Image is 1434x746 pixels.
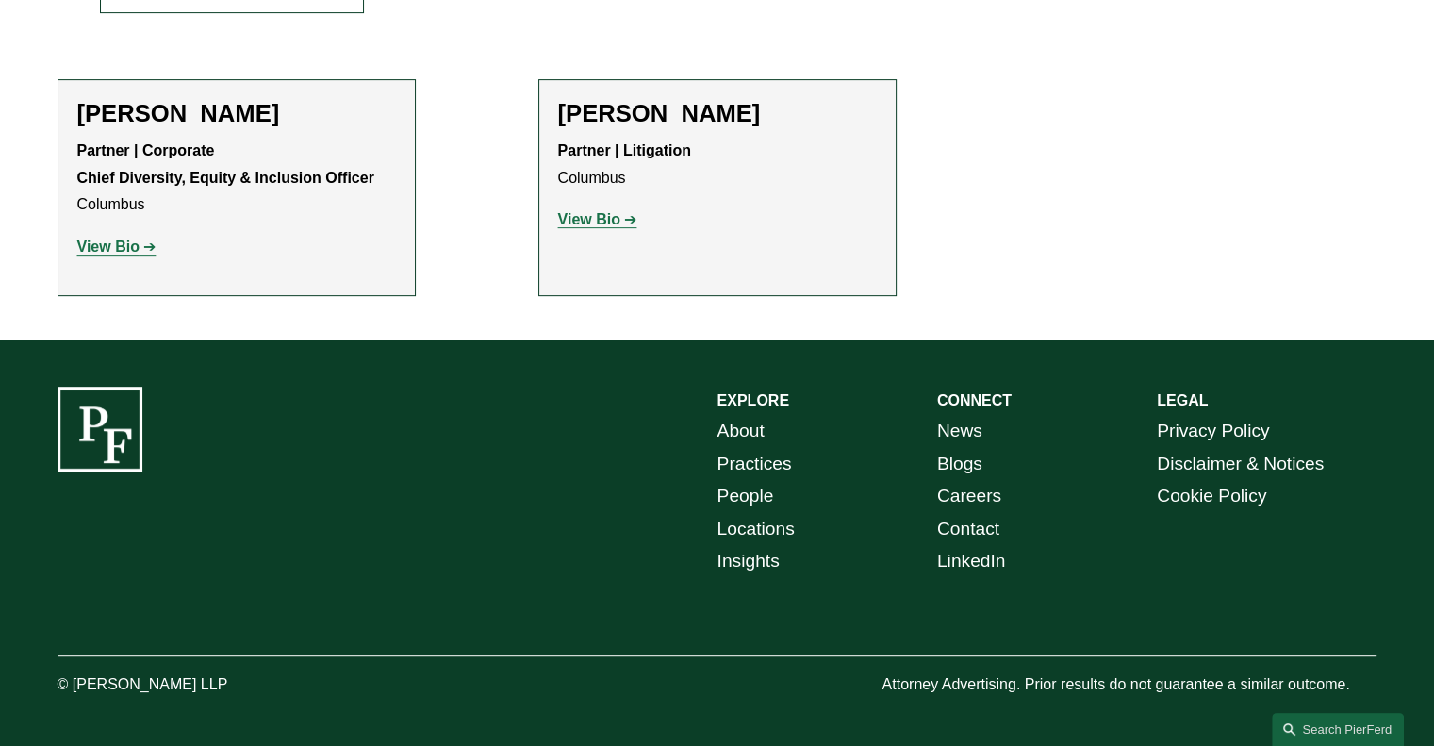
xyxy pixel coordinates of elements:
[77,99,396,128] h2: [PERSON_NAME]
[58,671,333,699] p: © [PERSON_NAME] LLP
[558,211,620,227] strong: View Bio
[717,480,774,513] a: People
[1157,448,1324,481] a: Disclaimer & Notices
[937,448,982,481] a: Blogs
[77,239,140,255] strong: View Bio
[77,138,396,219] p: Columbus
[717,392,789,408] strong: EXPLORE
[937,415,982,448] a: News
[558,211,637,227] a: View Bio
[558,142,691,158] strong: Partner | Litigation
[937,392,1012,408] strong: CONNECT
[717,415,765,448] a: About
[1157,415,1269,448] a: Privacy Policy
[77,239,157,255] a: View Bio
[1157,392,1208,408] strong: LEGAL
[558,99,877,128] h2: [PERSON_NAME]
[77,142,374,186] strong: Partner | Corporate Chief Diversity, Equity & Inclusion Officer
[937,545,1006,578] a: LinkedIn
[717,448,792,481] a: Practices
[937,513,999,546] a: Contact
[882,671,1376,699] p: Attorney Advertising. Prior results do not guarantee a similar outcome.
[1157,480,1266,513] a: Cookie Policy
[558,138,877,192] p: Columbus
[717,545,780,578] a: Insights
[1272,713,1404,746] a: Search this site
[937,480,1001,513] a: Careers
[717,513,795,546] a: Locations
